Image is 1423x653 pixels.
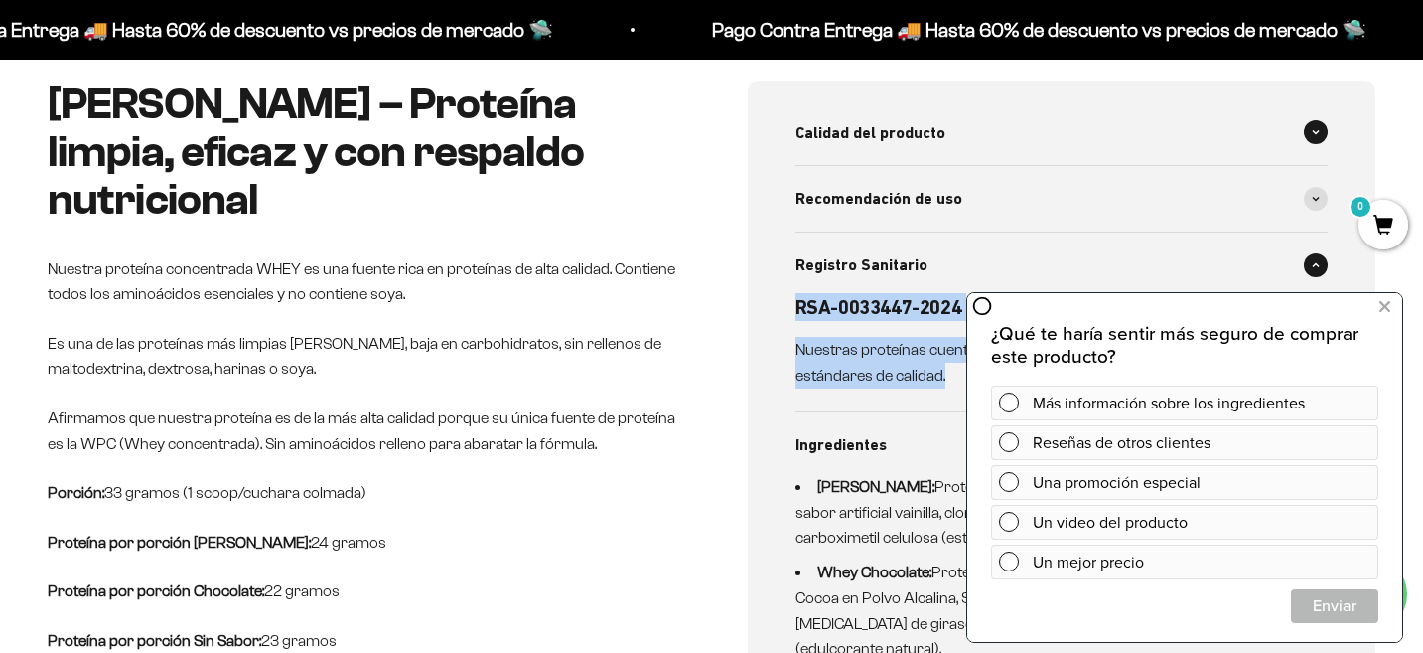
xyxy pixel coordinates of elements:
p: Nuestras proteínas cuentan con registro Invima, el cuál certifica nuestros estándares de calidad. [795,337,1305,388]
summary: Registro Sanitario [795,233,1329,298]
li: Proteína Concentrada [PERSON_NAME] de Leche, sabor artificial vainilla, cloruro de sodio, [MEDICA... [795,474,1305,551]
p: Pago Contra Entrega 🚚 Hasta 60% de descuento vs precios de mercado 🛸 [706,14,1360,46]
span: Recomendación de uso [795,186,962,212]
h2: [PERSON_NAME] – Proteína limpia, eficaz y con respaldo nutricional [48,81,676,225]
strong: Proteína por porción [PERSON_NAME]: [48,534,311,551]
summary: Ingredientes [795,412,1329,478]
strong: Whey Chocolate: [817,564,931,580]
p: Nuestra proteína concentrada WHEY es una fuente rica en proteínas de alta calidad. Contiene todos... [48,256,676,307]
p: 24 gramos [48,530,676,556]
span: Calidad del producto [795,120,945,146]
p: Afirmamos que nuestra proteína es de la más alta calidad porque su única fuente de proteína es la... [48,406,676,456]
mark: 0 [1349,195,1372,219]
strong: Porción: [48,484,104,501]
strong: Proteína por porción Chocolate: [48,582,264,599]
a: 0 [1358,216,1408,238]
summary: Calidad del producto [795,100,1329,166]
strong: Proteína por porción Sin Sabor: [48,632,261,649]
p: Es una de las proteínas más limpias [PERSON_NAME], baja en carbohidratos, sin rellenos de maltode... [48,331,676,382]
summary: Recomendación de uso [795,166,1329,232]
p: 22 gramos [48,578,676,604]
strong: [PERSON_NAME]: [817,478,934,495]
p: 33 gramos (1 scoop/cuchara colmada) [48,480,676,506]
iframe: zigpoll-iframe [967,291,1402,642]
h6: RSA-0033447-2024 [795,293,1305,321]
span: Registro Sanitario [795,252,927,278]
span: Ingredientes [795,432,887,458]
